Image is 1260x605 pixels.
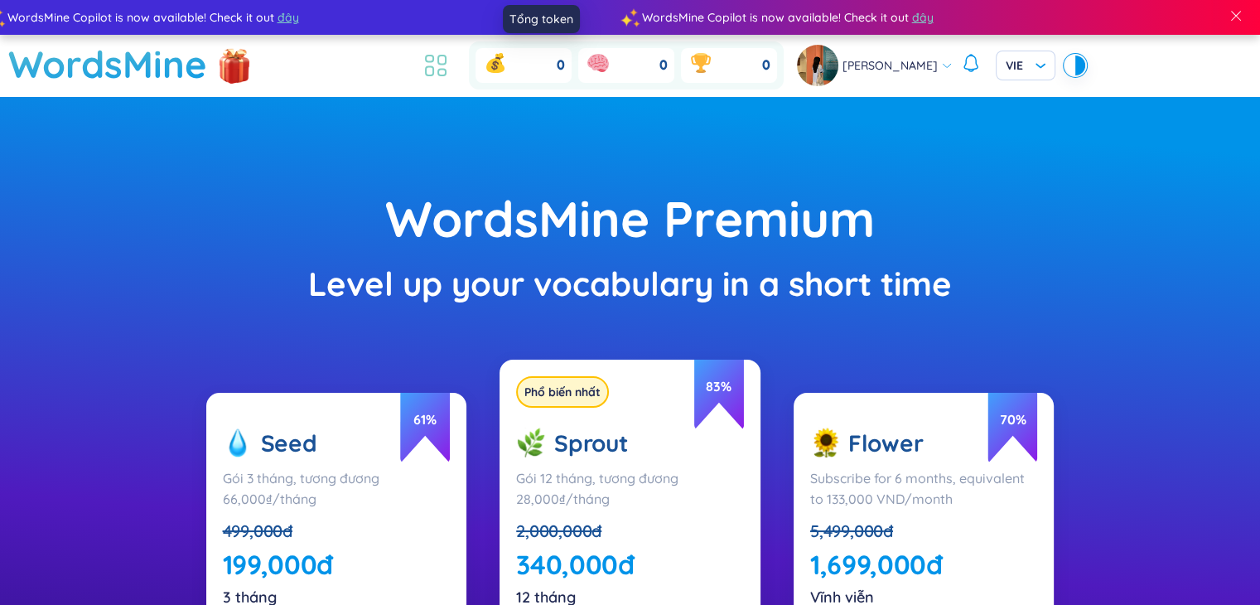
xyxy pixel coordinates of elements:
div: Level up your vocabulary in a short time [83,258,1177,310]
span: 70 % [987,385,1037,463]
a: avatar [797,45,842,86]
div: Phổ biến nhất [516,376,609,408]
div: 499,000 đ [223,520,451,543]
div: WordsMine Premium [83,180,1177,258]
span: ENG [1006,57,1045,74]
div: Seed [223,428,451,458]
div: 1,699,000 đ [810,546,1038,583]
img: flashSalesIcon.a7f4f837.png [218,40,251,90]
span: đây [245,8,267,27]
span: 0 [659,56,668,75]
div: 5,499,000 đ [810,520,1038,543]
span: 83 % [694,351,744,430]
div: Sprout [516,411,744,458]
span: 61 % [400,385,450,463]
div: Subscribe for 6 months, equivalent to 133,000 VND/month [810,468,1038,510]
img: sprout [516,428,546,458]
span: [PERSON_NAME] [842,56,938,75]
a: WordsMine [8,35,207,94]
div: 199,000 đ [223,546,451,583]
div: Gói 3 tháng, tương đương 66,000₫/tháng [223,468,451,510]
span: 0 [762,56,770,75]
div: Tổng token [503,5,580,33]
div: Flower [810,428,1038,458]
img: flower [810,428,840,458]
span: đây [880,8,901,27]
div: WordsMine Copilot is now available! Check it out [598,8,1233,27]
div: Gói 12 tháng, tương đương 28,000₫/tháng [516,468,744,510]
span: 0 [557,56,565,75]
img: seed [223,428,253,458]
img: avatar [797,45,838,86]
div: 340,000 đ [516,546,744,583]
div: 2,000,000 đ [516,520,744,543]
